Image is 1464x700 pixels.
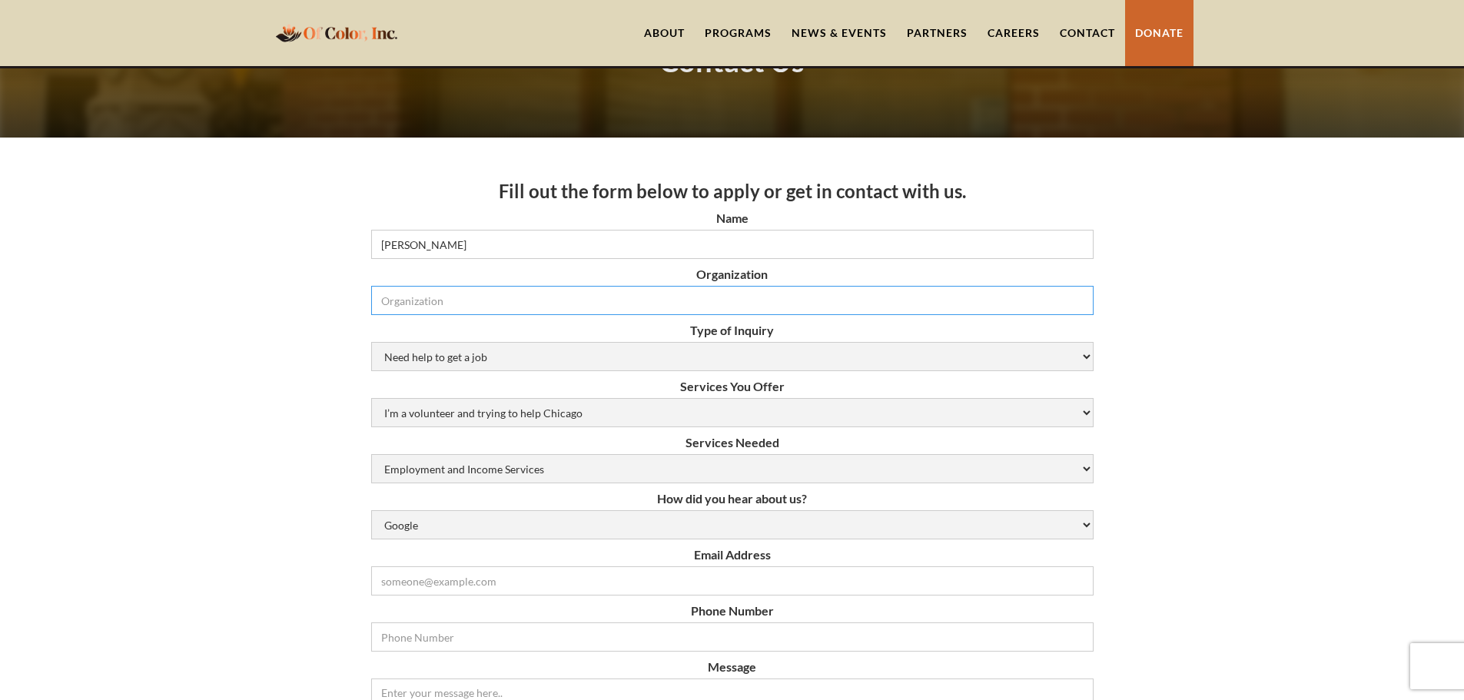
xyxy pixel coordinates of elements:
label: Services Needed [371,435,1094,450]
a: home [271,15,402,51]
label: Type of Inquiry [371,323,1094,338]
div: Programs [705,25,772,41]
label: Organization [371,267,1094,282]
input: Organization [371,286,1094,315]
label: Message [371,659,1094,675]
h3: Fill out the form below to apply or get in contact with us. [371,180,1094,203]
label: Phone Number [371,603,1094,619]
label: Name [371,211,1094,226]
label: How did you hear about us? [371,491,1094,506]
label: Services You Offer [371,379,1094,394]
input: someone@example.com [371,566,1094,595]
input: Phone Number [371,622,1094,652]
label: Email Address [371,547,1094,562]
